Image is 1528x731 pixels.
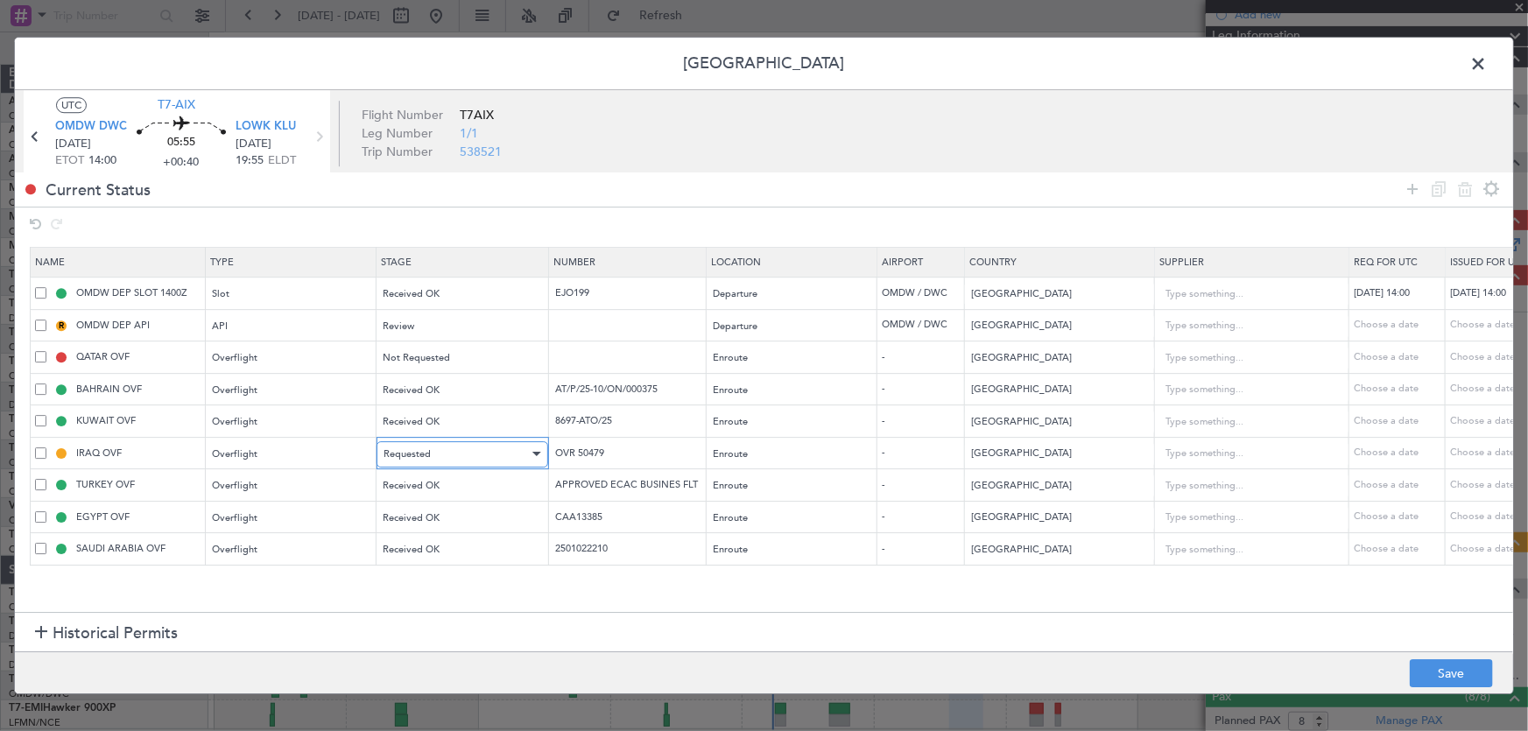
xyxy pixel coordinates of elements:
[1354,478,1445,493] div: Choose a date
[1165,473,1323,499] input: Type something...
[1165,345,1323,371] input: Type something...
[1354,414,1445,429] div: Choose a date
[1354,286,1445,301] div: [DATE] 14:00
[1354,383,1445,397] div: Choose a date
[1354,350,1445,365] div: Choose a date
[1354,446,1445,461] div: Choose a date
[1165,377,1323,404] input: Type something...
[1165,281,1323,307] input: Type something...
[1165,505,1323,531] input: Type something...
[15,38,1513,90] header: [GEOGRAPHIC_DATA]
[1165,409,1323,435] input: Type something...
[1165,313,1323,340] input: Type something...
[1410,659,1493,687] button: Save
[1450,256,1527,269] span: Issued For Utc
[1165,537,1323,563] input: Type something...
[1354,510,1445,525] div: Choose a date
[1354,256,1418,269] span: Req For Utc
[1354,319,1445,334] div: Choose a date
[1165,441,1323,467] input: Type something...
[1354,542,1445,557] div: Choose a date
